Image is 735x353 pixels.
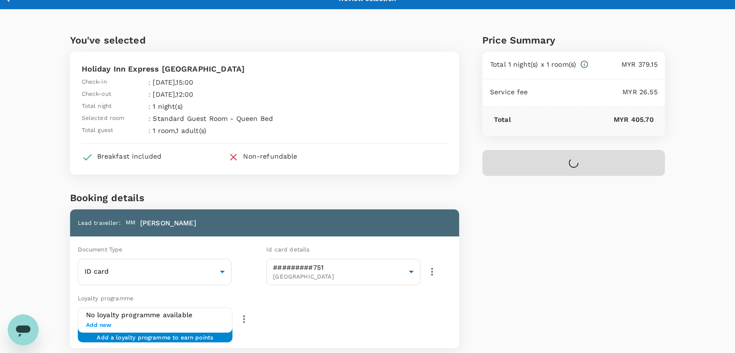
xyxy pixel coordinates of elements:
[86,321,225,330] span: Add new
[82,89,111,99] span: Check-out
[148,126,150,135] span: :
[140,218,196,228] p: [PERSON_NAME]
[70,32,459,48] h6: You've selected
[490,59,576,69] p: Total 1 night(s) x 1 room(s)
[82,114,125,123] span: Selected room
[266,256,420,288] div: #########751[GEOGRAPHIC_DATA]
[153,89,335,99] p: [DATE] , 12:00
[273,263,403,272] p: #########751
[78,295,134,302] span: Loyalty programme
[70,190,459,206] h6: Booking details
[82,126,114,135] span: Total guest
[153,77,335,87] p: [DATE] , 15:00
[494,115,511,124] p: Total
[82,63,447,75] p: Holiday Inn Express [GEOGRAPHIC_DATA]
[148,102,150,111] span: :
[97,151,162,161] div: Breakfast included
[78,260,232,284] div: ID card
[8,314,39,345] iframe: Button to launch messaging window
[85,266,216,276] p: ID card
[148,77,150,87] span: :
[589,59,657,69] p: MYR 379.15
[511,115,654,124] p: MYR 405.70
[148,114,150,123] span: :
[126,218,135,228] span: MM
[153,102,335,111] p: 1 night(s)
[482,32,665,48] div: Price Summary
[153,114,335,123] p: Standard Guest Room - Queen Bed
[82,102,112,111] span: Total night
[153,126,335,135] p: 1 room , 1 adult(s)
[273,272,405,282] span: [GEOGRAPHIC_DATA]
[86,310,225,321] h6: No loyalty programme available
[528,87,657,97] p: MYR 26.55
[148,89,150,99] span: :
[82,75,338,135] table: simple table
[78,220,121,226] span: Lead traveller :
[243,151,297,161] div: Non-refundable
[82,77,107,87] span: Check-in
[78,246,123,253] span: Document Type
[266,246,309,253] span: Id card details
[490,87,528,97] p: Service fee
[97,333,213,335] span: Add a loyalty programme to earn points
